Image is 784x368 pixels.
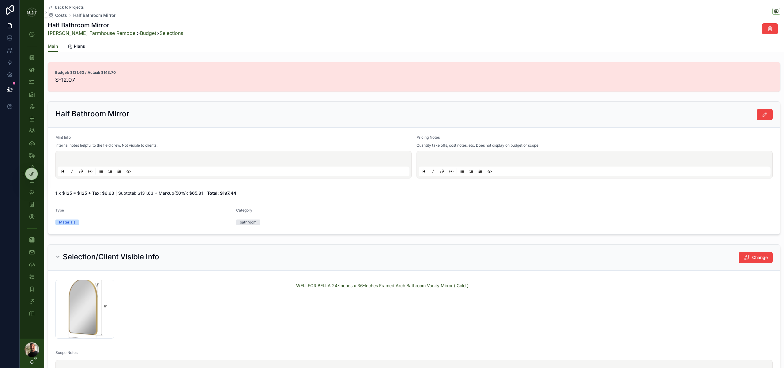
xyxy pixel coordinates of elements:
[48,43,58,49] span: Main
[55,5,84,10] span: Back to Projects
[59,220,75,225] div: Materials
[48,29,183,37] span: > >
[752,254,768,261] span: Change
[739,252,773,263] button: Change
[55,350,77,355] span: Scope Notes
[236,208,252,212] span: Category
[55,143,157,148] span: Internal notes helpful to the field crew. Not visible to clients.
[27,7,37,17] img: App logo
[48,21,183,29] h1: Half Bathroom Mirror
[20,24,44,327] div: scrollable content
[63,252,159,262] h2: Selection/Client Visible Info
[417,143,539,148] span: Quantity take offs, cost notes, etc. Does not display on budget or scope.
[55,190,236,196] span: 1 x $125 = $125 + Tax: $6.63 | Subtotal: $131.63 + Markup(50%): $65.81 =
[417,135,440,140] span: Pricing Notes
[55,135,71,140] span: Mint Info
[48,12,67,18] a: Costs
[74,43,85,49] span: Plans
[55,70,116,75] strong: Budget: $131.63 / Actual: $143.70
[55,76,773,84] span: $-12.07
[55,12,67,18] span: Costs
[296,283,469,288] a: WELLFOR BELLA 24-Inches x 36-Inches Framed Arch Bathroom Vanity Mirror ( Gold )
[160,30,183,36] a: Selections
[55,208,64,212] span: Type
[140,30,156,36] a: Budget
[48,41,58,52] a: Main
[240,220,257,225] div: bathroom
[73,12,115,18] a: Half Bathroom Mirror
[48,5,84,10] a: Back to Projects
[55,109,129,119] h2: Half Bathroom Mirror
[48,30,137,36] a: [PERSON_NAME] Farmhouse Remodel
[68,41,85,53] a: Plans
[207,190,236,196] strong: Total: $197.44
